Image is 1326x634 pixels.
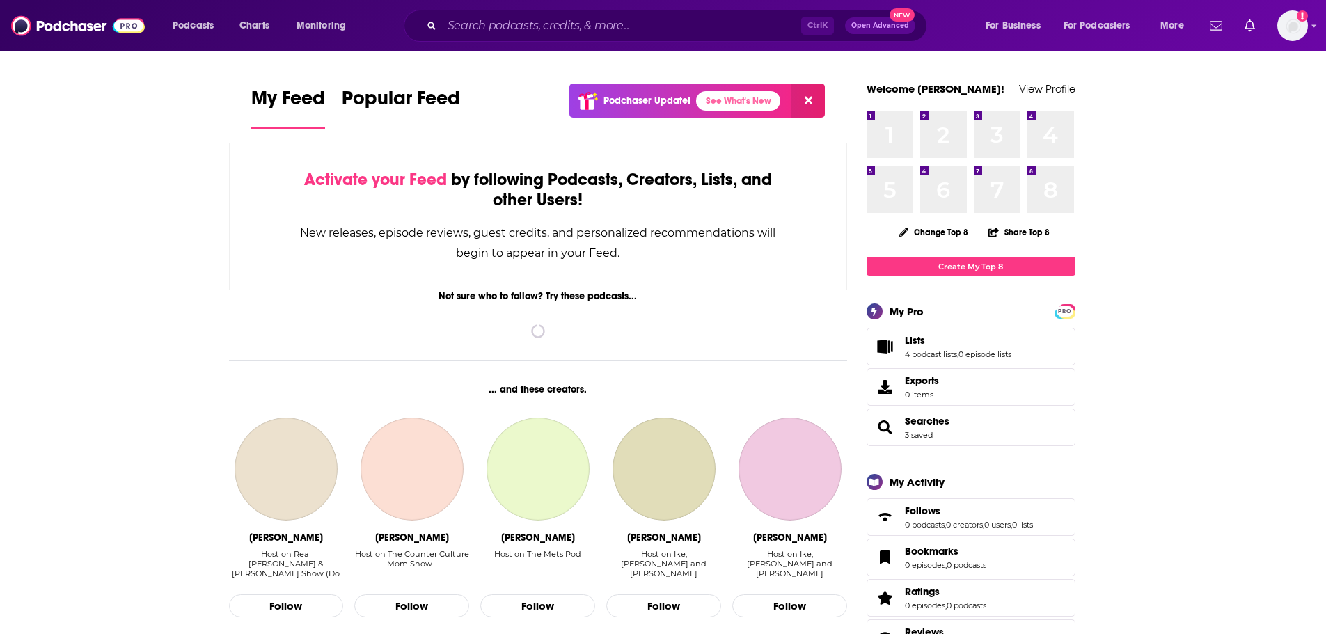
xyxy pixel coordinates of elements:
[891,223,977,241] button: Change Top 8
[905,505,940,517] span: Follows
[867,498,1075,536] span: Follows
[417,10,940,42] div: Search podcasts, credits, & more...
[230,15,278,37] a: Charts
[890,8,915,22] span: New
[905,505,1033,517] a: Follows
[905,585,940,598] span: Ratings
[229,594,344,618] button: Follow
[867,539,1075,576] span: Bookmarks
[739,418,842,521] a: Isaiah Reese
[1019,82,1075,95] a: View Profile
[173,16,214,35] span: Podcasts
[871,377,899,397] span: Exports
[905,374,939,387] span: Exports
[11,13,145,39] img: Podchaser - Follow, Share and Rate Podcasts
[871,337,899,356] a: Lists
[606,594,721,618] button: Follow
[1012,520,1033,530] a: 0 lists
[163,15,232,37] button: open menu
[867,257,1075,276] a: Create My Top 8
[947,560,986,570] a: 0 podcasts
[905,545,986,557] a: Bookmarks
[867,409,1075,446] span: Searches
[945,601,947,610] span: ,
[1277,10,1308,41] button: Show profile menu
[251,86,325,118] span: My Feed
[442,15,801,37] input: Search podcasts, credits, & more...
[732,549,847,579] div: Host on Ike, Spike and Fritz
[606,549,721,578] div: Host on Ike, [PERSON_NAME] and [PERSON_NAME]
[871,418,899,437] a: Searches
[905,430,933,440] a: 3 saved
[851,22,909,29] span: Open Advanced
[304,169,447,190] span: Activate your Feed
[947,601,986,610] a: 0 podcasts
[945,520,946,530] span: ,
[946,520,983,530] a: 0 creators
[905,334,925,347] span: Lists
[354,549,469,579] div: Host on The Counter Culture Mom Show…
[229,549,344,579] div: Host on Real Kyper & Bourne, Marek Show (Do Not Use), and Backhand Shelf
[1239,14,1261,38] a: Show notifications dropdown
[976,15,1058,37] button: open menu
[988,219,1050,246] button: Share Top 8
[732,594,847,618] button: Follow
[229,290,848,302] div: Not sure who to follow? Try these podcasts...
[239,16,269,35] span: Charts
[801,17,834,35] span: Ctrl K
[354,549,469,569] div: Host on The Counter Culture Mom Show…
[1055,15,1151,37] button: open menu
[905,560,945,570] a: 0 episodes
[905,415,949,427] span: Searches
[867,328,1075,365] span: Lists
[696,91,780,111] a: See What's New
[251,86,325,129] a: My Feed
[354,594,469,618] button: Follow
[732,549,847,578] div: Host on Ike, [PERSON_NAME] and [PERSON_NAME]
[905,601,945,610] a: 0 episodes
[1011,520,1012,530] span: ,
[342,86,460,118] span: Popular Feed
[487,418,590,521] a: Andy Martino
[375,532,449,544] div: Tina Griffin
[229,549,344,578] div: Host on Real [PERSON_NAME] & [PERSON_NAME] Show (Do Not Use), and Backhand Shelf
[871,588,899,608] a: Ratings
[871,507,899,527] a: Follows
[905,520,945,530] a: 0 podcasts
[986,16,1041,35] span: For Business
[983,520,984,530] span: ,
[297,16,346,35] span: Monitoring
[905,585,986,598] a: Ratings
[494,549,581,579] div: Host on The Mets Pod
[235,418,338,521] a: Justin Bourne
[1204,14,1228,38] a: Show notifications dropdown
[1277,10,1308,41] span: Logged in as RiverheadPublicity
[480,594,595,618] button: Follow
[249,532,323,544] div: Justin Bourne
[627,532,701,544] div: Jon Marks
[905,334,1011,347] a: Lists
[905,390,939,399] span: 0 items
[845,17,915,34] button: Open AdvancedNew
[957,349,958,359] span: ,
[342,86,460,129] a: Popular Feed
[753,532,827,544] div: Isaiah Reese
[1057,306,1073,316] a: PRO
[501,532,575,544] div: Andy Martino
[603,95,690,106] p: Podchaser Update!
[1297,10,1308,22] svg: Add a profile image
[890,475,945,489] div: My Activity
[958,349,1011,359] a: 0 episode lists
[229,383,848,395] div: ... and these creators.
[945,560,947,570] span: ,
[1160,16,1184,35] span: More
[867,579,1075,617] span: Ratings
[613,418,716,521] a: Jon Marks
[287,15,364,37] button: open menu
[1057,306,1073,317] span: PRO
[494,549,581,559] div: Host on The Mets Pod
[890,305,924,318] div: My Pro
[984,520,1011,530] a: 0 users
[867,82,1004,95] a: Welcome [PERSON_NAME]!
